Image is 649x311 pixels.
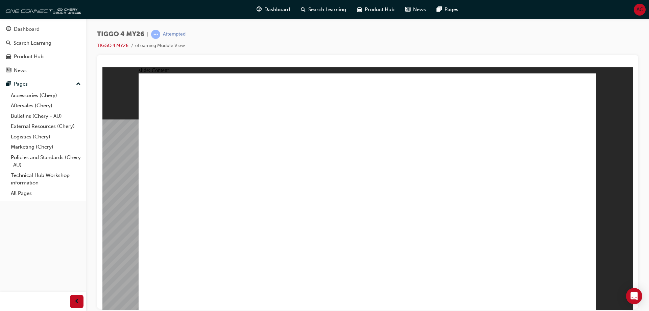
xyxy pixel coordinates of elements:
span: AC [636,6,643,14]
span: news-icon [6,68,11,74]
span: car-icon [6,54,11,60]
button: Pages [3,78,83,90]
span: car-icon [357,5,362,14]
span: learningRecordVerb_ATTEMPT-icon [151,30,160,39]
a: Dashboard [3,23,83,36]
span: News [413,6,426,14]
a: Bulletins (Chery - AU) [8,111,83,121]
span: pages-icon [437,5,442,14]
span: | [147,30,148,38]
a: Technical Hub Workshop information [8,170,83,188]
li: eLearning Module View [135,42,185,50]
a: Accessories (Chery) [8,90,83,101]
a: car-iconProduct Hub [352,3,400,17]
span: guage-icon [6,26,11,32]
a: TIGGO 4 MY26 [97,43,128,48]
div: Dashboard [14,25,40,33]
span: pages-icon [6,81,11,87]
div: Open Intercom Messenger [626,288,642,304]
a: Aftersales (Chery) [8,101,83,111]
span: news-icon [405,5,410,14]
span: up-icon [76,80,81,89]
a: search-iconSearch Learning [295,3,352,17]
a: Logistics (Chery) [8,132,83,142]
span: search-icon [6,40,11,46]
a: pages-iconPages [431,3,464,17]
a: Marketing (Chery) [8,142,83,152]
span: guage-icon [257,5,262,14]
a: Policies and Standards (Chery -AU) [8,152,83,170]
a: Product Hub [3,50,83,63]
a: External Resources (Chery) [8,121,83,132]
div: Product Hub [14,53,44,61]
a: news-iconNews [400,3,431,17]
span: Pages [444,6,458,14]
button: DashboardSearch LearningProduct HubNews [3,22,83,78]
div: News [14,67,27,74]
span: TIGGO 4 MY26 [97,30,144,38]
div: Attempted [163,31,186,38]
a: Search Learning [3,37,83,49]
a: All Pages [8,188,83,199]
div: Search Learning [14,39,51,47]
a: guage-iconDashboard [251,3,295,17]
span: search-icon [301,5,306,14]
div: Pages [14,80,28,88]
span: Search Learning [308,6,346,14]
img: oneconnect [3,3,81,16]
span: Dashboard [264,6,290,14]
span: Product Hub [365,6,394,14]
button: AC [634,4,646,16]
a: News [3,64,83,77]
span: prev-icon [74,297,79,306]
